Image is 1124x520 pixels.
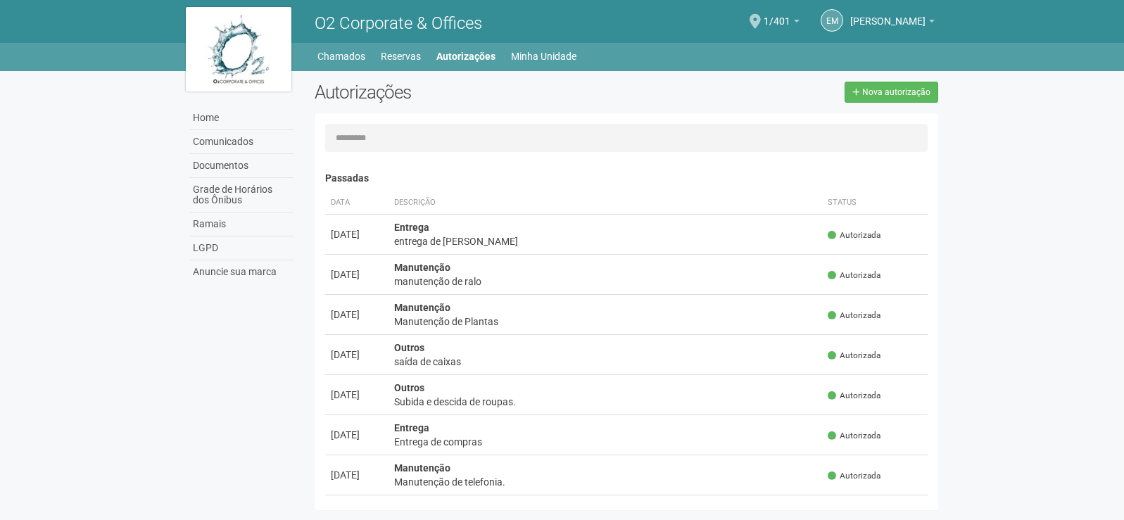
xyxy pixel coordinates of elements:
div: [DATE] [331,468,383,482]
div: [DATE] [331,388,383,402]
a: EM [821,9,843,32]
h4: Passadas [325,173,928,184]
strong: Entrega [394,222,429,233]
span: O2 Corporate & Offices [315,13,482,33]
strong: Outros [394,382,424,393]
a: Comunicados [189,130,293,154]
span: Eloisa Mazoni Guntzel [850,2,926,27]
div: [DATE] [331,348,383,362]
h2: Autorizações [315,82,616,103]
div: [DATE] [331,267,383,281]
th: Status [822,191,928,215]
div: Manutenção de Plantas [394,315,817,329]
span: 1/401 [764,2,790,27]
div: [DATE] [331,227,383,241]
a: Anuncie sua marca [189,260,293,284]
a: Home [189,106,293,130]
span: Nova autorização [862,87,930,97]
a: [PERSON_NAME] [850,18,935,29]
a: Nova autorização [845,82,938,103]
strong: Manutenção [394,462,450,474]
span: Autorizada [828,470,880,482]
div: manutenção de ralo [394,274,817,288]
div: [DATE] [331,307,383,322]
a: Reservas [381,46,421,66]
th: Data [325,191,389,215]
a: Chamados [317,46,365,66]
a: Autorizações [436,46,495,66]
strong: Manutenção [394,302,450,313]
strong: Outros [394,342,424,353]
span: Autorizada [828,269,880,281]
th: Descrição [389,191,823,215]
strong: Manutenção [394,262,450,273]
span: Autorizada [828,310,880,322]
span: Autorizada [828,229,880,241]
a: Ramais [189,213,293,236]
a: LGPD [189,236,293,260]
div: Manutenção de telefonia. [394,475,817,489]
img: logo.jpg [186,7,291,91]
div: entrega de [PERSON_NAME] [394,234,817,248]
span: Autorizada [828,390,880,402]
div: Subida e descida de roupas. [394,395,817,409]
a: Minha Unidade [511,46,576,66]
a: 1/401 [764,18,800,29]
strong: Entrega [394,422,429,433]
div: [DATE] [331,428,383,442]
div: saída de caixas [394,355,817,369]
span: Autorizada [828,430,880,442]
a: Documentos [189,154,293,178]
a: Grade de Horários dos Ônibus [189,178,293,213]
div: Entrega de compras [394,435,817,449]
span: Autorizada [828,350,880,362]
